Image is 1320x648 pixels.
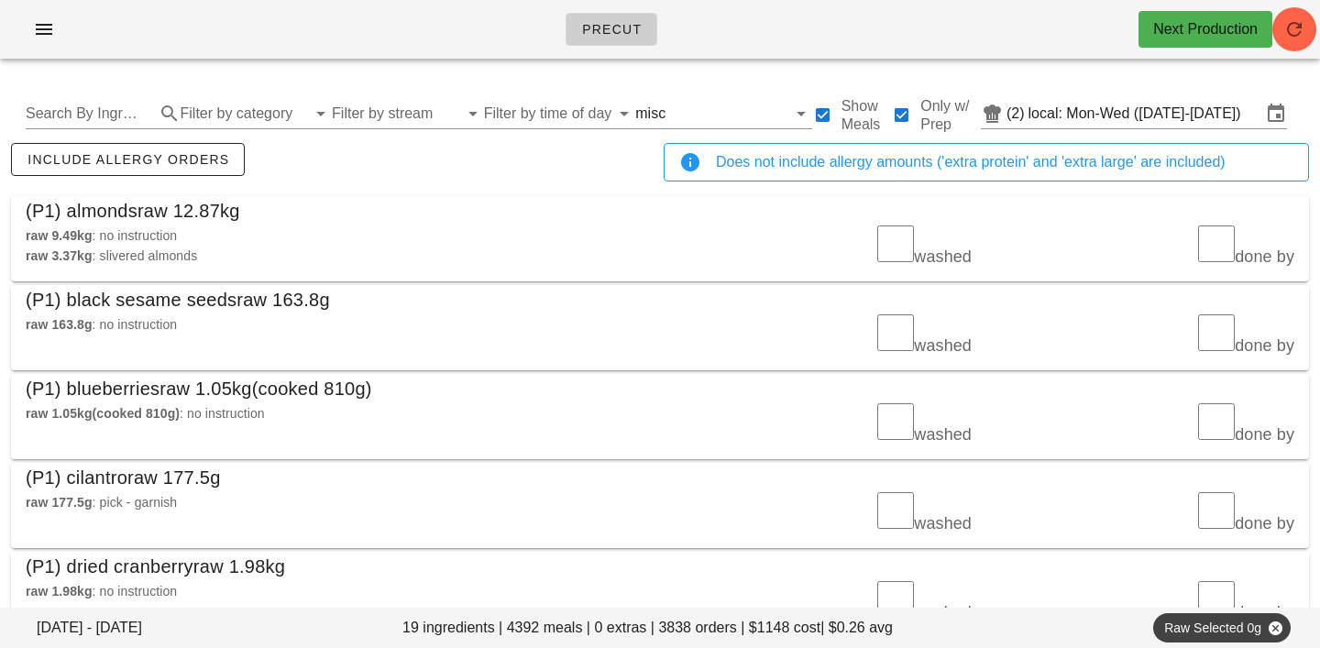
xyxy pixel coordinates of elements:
[26,225,649,246] div: : no instruction
[27,152,229,167] span: include allergy orders
[93,406,180,421] span: (cooked 810g)
[581,22,642,37] span: Precut
[137,201,240,221] span: raw 12.87kg
[26,463,221,492] div: (P1) cilantro
[127,467,220,488] span: raw 177.5g
[11,143,245,176] button: include allergy orders
[26,248,93,263] span: raw 3.37kg
[1153,18,1258,40] div: Next Production
[236,290,329,310] span: raw 163.8g
[983,481,1305,544] div: done by
[983,392,1305,456] div: done by
[920,97,973,134] label: Only w/ Prep
[484,99,636,128] div: Filter by time of day
[26,285,330,314] div: (P1) black sesame seeds
[26,581,649,601] div: : no instruction
[1267,620,1283,636] button: Close
[252,379,372,399] span: (cooked 810g)
[716,151,1293,173] div: Does not include allergy amounts ('extra protein' and 'extra large' are included)
[983,214,1305,278] div: done by
[983,303,1305,367] div: done by
[26,552,285,581] div: (P1) dried cranberry
[1164,613,1280,643] span: Raw Selected 0g
[26,246,649,266] div: : slivered almonds
[159,379,251,399] span: raw 1.05kg
[660,481,983,544] div: washed
[26,314,649,335] div: : no instruction
[26,196,240,225] div: (P1) almonds
[635,105,665,122] div: misc
[660,392,983,456] div: washed
[820,617,893,639] span: | $0.26 avg
[566,13,657,46] a: Precut
[1006,104,1028,123] div: (2)
[660,303,983,367] div: washed
[26,228,93,243] span: raw 9.49kg
[26,406,93,421] span: raw 1.05kg
[193,556,285,577] span: raw 1.98kg
[26,495,93,510] span: raw 177.5g
[26,317,93,332] span: raw 163.8g
[332,99,484,128] div: Filter by stream
[26,403,649,423] div: : no instruction
[660,570,983,633] div: washed
[983,570,1305,633] div: done by
[841,97,892,134] label: Show Meals
[181,99,333,128] div: Filter by category
[635,99,811,128] div: misc
[26,584,93,599] span: raw 1.98kg
[26,374,372,403] div: (P1) blueberries
[26,492,649,512] div: : pick - garnish
[660,214,983,278] div: washed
